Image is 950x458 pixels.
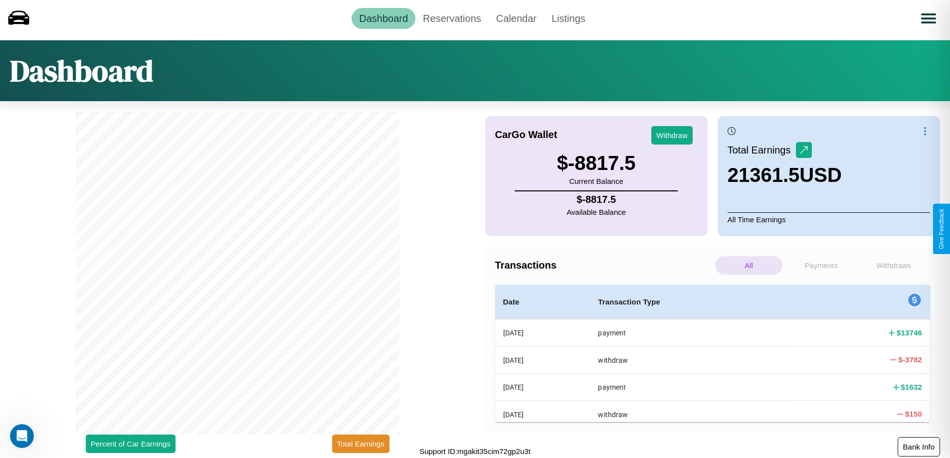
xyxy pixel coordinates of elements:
[715,256,782,275] p: All
[489,8,544,29] a: Calendar
[10,424,34,448] iframe: Intercom live chat
[352,8,415,29] a: Dashboard
[598,296,784,308] h4: Transaction Type
[728,212,930,226] p: All Time Earnings
[495,374,590,401] th: [DATE]
[590,319,792,347] th: payment
[860,256,928,275] p: Withdraws
[905,409,922,419] h4: $ 150
[495,401,590,428] th: [DATE]
[495,346,590,373] th: [DATE]
[728,141,796,159] p: Total Earnings
[590,346,792,373] th: withdraw
[86,435,176,453] button: Percent of Car Earnings
[590,401,792,428] th: withdraw
[419,445,531,458] p: Support ID: mgakit35cim72gp2u3t
[651,126,693,145] button: Withdraw
[901,382,922,392] h4: $ 1632
[557,174,636,188] p: Current Balance
[503,296,582,308] h4: Date
[10,50,153,91] h1: Dashboard
[938,209,945,249] div: Give Feedback
[787,256,855,275] p: Payments
[495,319,590,347] th: [DATE]
[567,205,626,219] p: Available Balance
[415,8,489,29] a: Reservations
[567,194,626,205] h4: $ -8817.5
[557,152,636,174] h3: $ -8817.5
[590,374,792,401] th: payment
[495,260,713,271] h4: Transactions
[897,327,922,338] h4: $ 13746
[332,435,389,453] button: Total Earnings
[898,354,922,365] h4: $ -3782
[728,164,842,186] h3: 21361.5 USD
[915,4,943,32] button: Open menu
[898,437,940,457] button: Bank Info
[495,129,558,141] h4: CarGo Wallet
[544,8,593,29] a: Listings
